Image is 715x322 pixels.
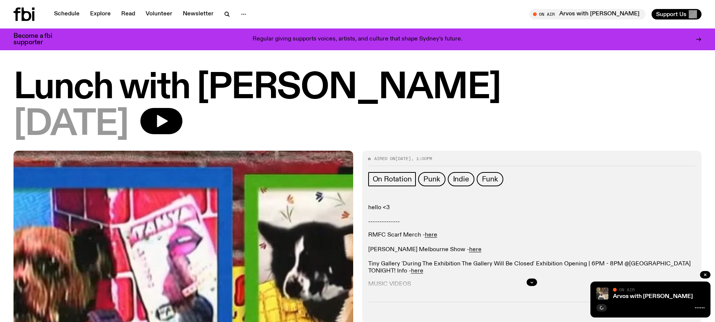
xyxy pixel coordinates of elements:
[453,175,469,183] span: Indie
[425,232,437,238] a: here
[368,204,696,226] p: hello <3 --------------
[141,9,177,19] a: Volunteer
[411,268,423,274] a: here
[656,11,686,18] span: Support Us
[178,9,218,19] a: Newsletter
[374,156,395,162] span: Aired on
[368,232,696,275] p: RMFC Scarf Merch - [PERSON_NAME] Melbourne Show - Tiny Gallery 'During The Exhibition The Gallery...
[411,156,432,162] span: , 1:00pm
[482,175,498,183] span: Funk
[395,156,411,162] span: [DATE]
[50,9,84,19] a: Schedule
[469,247,482,253] a: here
[619,287,635,292] span: On Air
[86,9,115,19] a: Explore
[418,172,445,186] a: Punk
[253,36,462,43] p: Regular giving supports voices, artists, and culture that shape Sydney’s future.
[373,175,412,183] span: On Rotation
[613,294,693,300] a: Arvos with [PERSON_NAME]
[14,108,128,142] span: [DATE]
[448,172,474,186] a: Indie
[652,9,701,19] button: Support Us
[14,71,701,105] h1: Lunch with [PERSON_NAME]
[14,33,62,46] h3: Become a fbi supporter
[117,9,140,19] a: Read
[477,172,503,186] a: Funk
[423,175,440,183] span: Punk
[368,172,416,186] a: On Rotation
[529,9,646,19] button: On AirArvos with [PERSON_NAME]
